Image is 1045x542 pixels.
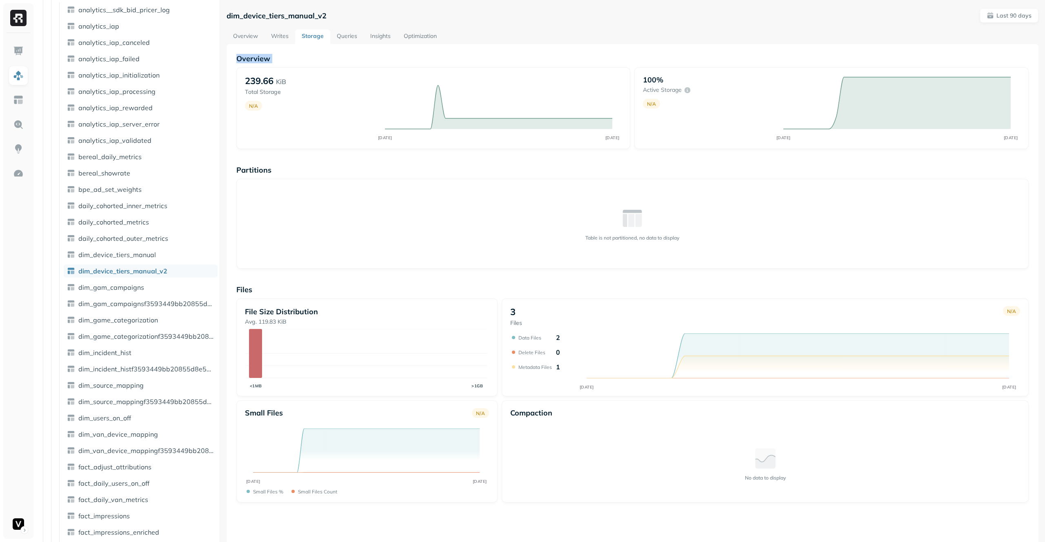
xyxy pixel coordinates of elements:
[236,165,1029,175] p: Partitions
[78,38,150,47] span: analytics_iap_canceled
[67,512,75,520] img: table
[64,460,218,473] a: fact_adjust_attributions
[67,55,75,63] img: table
[227,11,327,20] p: dim_device_tiers_manual_v2
[1002,384,1016,390] tspan: [DATE]
[67,251,75,259] img: table
[510,319,522,327] p: Files
[745,475,786,481] p: No data to display
[227,29,265,44] a: Overview
[78,316,158,324] span: dim_game_categorization
[67,398,75,406] img: table
[64,379,218,392] a: dim_source_mapping
[67,169,75,177] img: table
[67,528,75,536] img: table
[64,297,218,310] a: dim_gam_campaignsf3593449bb20855d8e58927f2378b515970879a2
[78,104,153,112] span: analytics_iap_rewarded
[996,12,1032,20] p: Last 90 days
[253,489,283,495] p: Small files %
[64,85,218,98] a: analytics_iap_processing
[510,408,552,418] p: Compaction
[67,479,75,487] img: table
[13,144,24,154] img: Insights
[64,526,218,539] a: fact_impressions_enriched
[13,46,24,56] img: Dashboard
[78,6,170,14] span: analytics__sdk_bid_pricer_log
[980,8,1038,23] button: Last 90 days
[265,29,295,44] a: Writes
[64,493,218,506] a: fact_daily_van_metrics
[78,234,168,242] span: daily_cohorted_outer_metrics
[67,430,75,438] img: table
[556,363,560,371] p: 1
[78,365,214,373] span: dim_incident_histf3593449bb20855d8e58927f2378b515970879a2
[78,528,159,536] span: fact_impressions_enriched
[78,414,131,422] span: dim_users_on_off
[13,119,24,130] img: Query Explorer
[67,185,75,193] img: table
[64,36,218,49] a: analytics_iap_canceled
[78,169,130,177] span: bereal_showrate
[64,101,218,114] a: analytics_iap_rewarded
[518,349,545,355] p: Delete Files
[64,3,218,16] a: analytics__sdk_bid_pricer_log
[67,136,75,144] img: table
[1007,308,1016,314] p: N/A
[64,150,218,163] a: bereal_daily_metrics
[64,411,218,424] a: dim_users_on_off
[78,71,160,79] span: analytics_iap_initialization
[236,54,1029,63] p: Overview
[78,479,149,487] span: fact_daily_users_on_off
[510,306,516,318] p: 3
[67,22,75,30] img: table
[245,307,489,316] p: File Size Distribution
[67,120,75,128] img: table
[78,398,214,406] span: dim_source_mappingf3593449bb20855d8e58927f2378b515970879a2
[378,135,392,140] tspan: [DATE]
[245,408,283,418] p: Small files
[556,348,560,356] p: 0
[10,10,27,26] img: Ryft
[64,362,218,375] a: dim_incident_histf3593449bb20855d8e58927f2378b515970879a2
[78,446,214,455] span: dim_van_device_mappingf3593449bb20855d8e58927f2378b515970879a2
[64,118,218,131] a: analytics_iap_server_error
[78,381,144,389] span: dim_source_mapping
[67,87,75,96] img: table
[64,183,218,196] a: bpe_ad_set_weights
[64,134,218,147] a: analytics_iap_validated
[67,71,75,79] img: table
[67,38,75,47] img: table
[397,29,443,44] a: Optimization
[518,335,541,341] p: Data Files
[472,479,487,484] tspan: [DATE]
[64,264,218,278] a: dim_device_tiers_manual_v2
[64,52,218,65] a: analytics_iap_failed
[67,316,75,324] img: table
[78,87,156,96] span: analytics_iap_processing
[64,69,218,82] a: analytics_iap_initialization
[67,349,75,357] img: table
[78,463,151,471] span: fact_adjust_attributions
[64,509,218,522] a: fact_impressions
[78,430,158,438] span: dim_van_device_mapping
[13,518,24,530] img: Voodoo
[67,6,75,14] img: table
[64,199,218,212] a: daily_cohorted_inner_metrics
[245,88,377,96] p: Total Storage
[295,29,330,44] a: Storage
[67,463,75,471] img: table
[67,381,75,389] img: table
[78,218,149,226] span: daily_cohorted_metrics
[13,168,24,179] img: Optimization
[245,75,273,87] p: 239.66
[13,70,24,81] img: Assets
[78,512,130,520] span: fact_impressions
[64,330,218,343] a: dim_game_categorizationf3593449bb20855d8e58927f2378b515970879a2
[67,267,75,275] img: table
[78,300,214,308] span: dim_gam_campaignsf3593449bb20855d8e58927f2378b515970879a2
[78,202,167,210] span: daily_cohorted_inner_metrics
[78,349,131,357] span: dim_incident_hist
[471,383,483,389] tspan: >1GB
[64,444,218,457] a: dim_van_device_mappingf3593449bb20855d8e58927f2378b515970879a2
[78,185,142,193] span: bpe_ad_set_weights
